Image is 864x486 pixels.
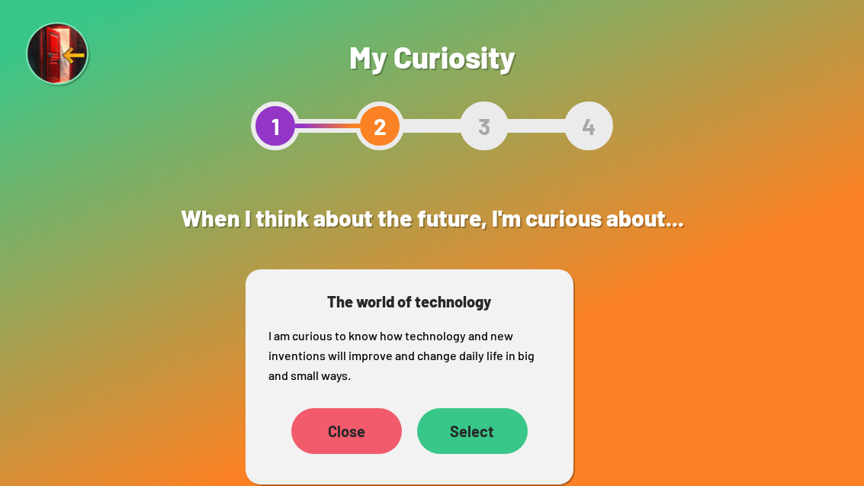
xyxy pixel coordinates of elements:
div: Close [291,408,402,454]
div: 2 [355,101,404,150]
div: 4 [564,101,613,150]
img: Exit [26,22,92,88]
div: 3 [460,101,509,150]
p: I am curious to know how technology and new inventions will improve and change daily life in big ... [268,326,551,385]
h1: My Curiosity [251,38,613,75]
h3: The world of technology [268,292,551,311]
h2: When I think about the future, I'm curious about... [104,188,760,246]
div: 1 [251,101,300,150]
div: Select [417,408,528,454]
